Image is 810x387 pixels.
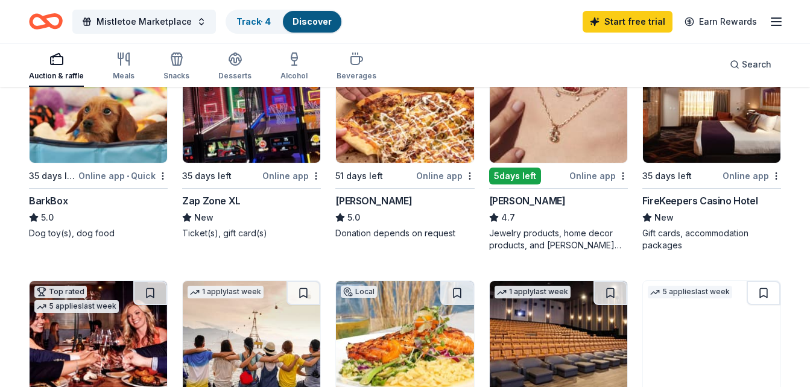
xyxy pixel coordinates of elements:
div: 35 days left [642,169,692,183]
span: 5.0 [41,210,54,225]
div: Online app [416,168,475,183]
div: Beverages [337,71,376,81]
button: Snacks [163,47,189,87]
span: New [194,210,214,225]
div: [PERSON_NAME] [335,193,412,208]
div: 35 days left [182,169,232,183]
span: Mistletoe Marketplace [97,14,192,29]
span: New [654,210,674,225]
span: 5.0 [347,210,360,225]
a: Image for FireKeepers Casino HotelLocal35 days leftOnline appFireKeepers Casino HotelNewGift card... [642,48,781,251]
div: Meals [113,71,134,81]
div: Auction & raffle [29,71,84,81]
div: Zap Zone XL [182,193,241,208]
div: 1 apply last week [188,286,264,298]
div: Online app [569,168,628,183]
img: Image for BarkBox [30,48,167,163]
div: Jewelry products, home decor products, and [PERSON_NAME] Gives Back event in-store or online (or ... [489,227,628,251]
div: 5 days left [489,168,541,184]
a: Earn Rewards [677,11,764,33]
a: Image for Kendra ScottTop rated11 applieslast week5days leftOnline app[PERSON_NAME]4.7Jewelry pro... [489,48,628,251]
div: 1 apply last week [495,286,571,298]
button: Track· 4Discover [226,10,343,34]
div: Alcohol [280,71,308,81]
button: Meals [113,47,134,87]
a: Image for Zap Zone XLLocal35 days leftOnline appZap Zone XLNewTicket(s), gift card(s) [182,48,321,239]
a: Start free trial [583,11,672,33]
div: FireKeepers Casino Hotel [642,193,758,208]
img: Image for FireKeepers Casino Hotel [643,48,780,163]
button: Desserts [218,47,252,87]
div: Online app [262,168,321,183]
div: [PERSON_NAME] [489,193,566,208]
a: Discover [293,16,332,27]
div: 51 days left [335,169,383,183]
div: Ticket(s), gift card(s) [182,227,321,239]
a: Image for Casey'sTop rated2 applieslast week51 days leftOnline app[PERSON_NAME]5.0Donation depend... [335,48,474,239]
a: Track· 4 [236,16,271,27]
div: Online app [723,168,781,183]
div: Local [341,286,377,298]
img: Image for Zap Zone XL [183,48,320,163]
a: Home [29,7,63,36]
div: Gift cards, accommodation packages [642,227,781,251]
div: Desserts [218,71,252,81]
button: Mistletoe Marketplace [72,10,216,34]
img: Image for Casey's [336,48,473,163]
span: Search [742,57,771,72]
button: Auction & raffle [29,47,84,87]
button: Alcohol [280,47,308,87]
div: Top rated [34,286,87,298]
div: 35 days left [29,169,76,183]
div: Online app Quick [78,168,168,183]
div: Donation depends on request [335,227,474,239]
div: 5 applies last week [34,300,119,313]
button: Beverages [337,47,376,87]
img: Image for Kendra Scott [490,48,627,163]
div: Snacks [163,71,189,81]
a: Image for BarkBoxTop rated15 applieslast week35 days leftOnline app•QuickBarkBox5.0Dog toy(s), do... [29,48,168,239]
span: 4.7 [501,210,515,225]
div: Dog toy(s), dog food [29,227,168,239]
button: Search [720,52,781,77]
span: • [127,171,129,181]
div: BarkBox [29,193,68,208]
div: 5 applies last week [648,286,732,298]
